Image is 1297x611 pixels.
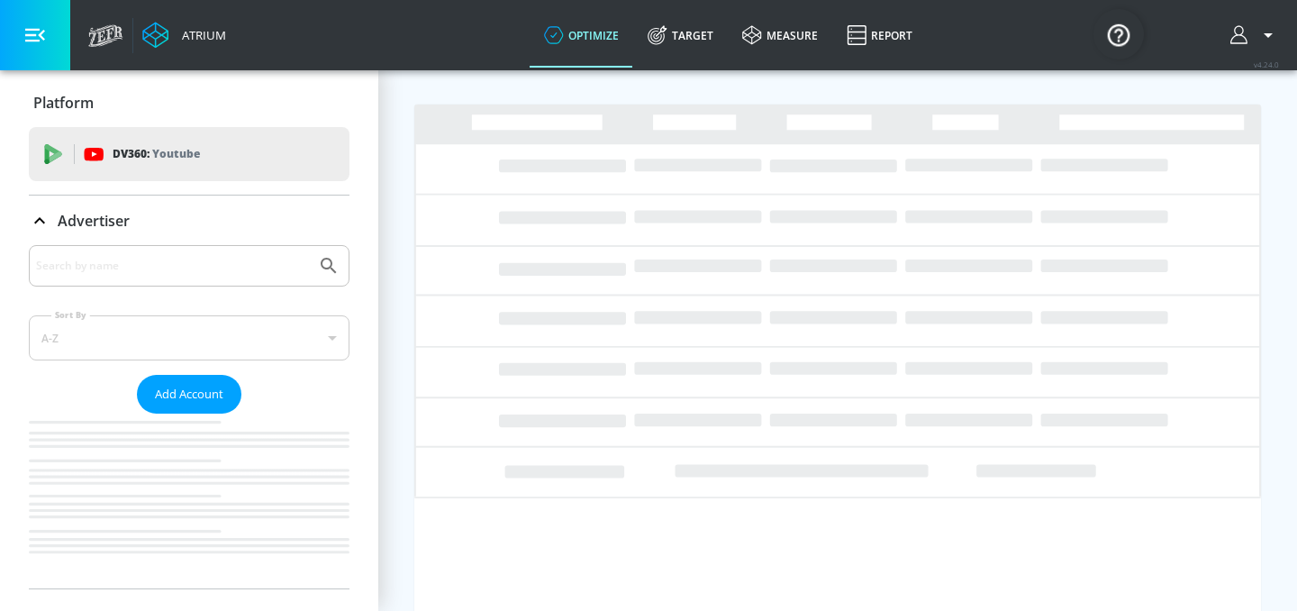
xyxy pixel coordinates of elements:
a: Report [832,3,927,68]
span: v 4.24.0 [1254,59,1279,69]
nav: list of Advertiser [29,414,349,588]
label: Sort By [51,309,90,321]
p: Youtube [152,144,200,163]
button: Open Resource Center [1093,9,1144,59]
p: DV360: [113,144,200,164]
p: Advertiser [58,211,130,231]
div: A-Z [29,315,349,360]
a: measure [728,3,832,68]
span: Add Account [155,384,223,405]
div: Advertiser [29,245,349,588]
div: DV360: Youtube [29,127,349,181]
input: Search by name [36,254,309,278]
a: Target [633,3,728,68]
button: Add Account [137,375,241,414]
div: Atrium [175,27,226,43]
div: Platform [29,78,349,128]
div: Advertiser [29,196,349,246]
p: Platform [33,93,94,113]
a: Atrium [142,22,226,49]
a: optimize [530,3,633,68]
